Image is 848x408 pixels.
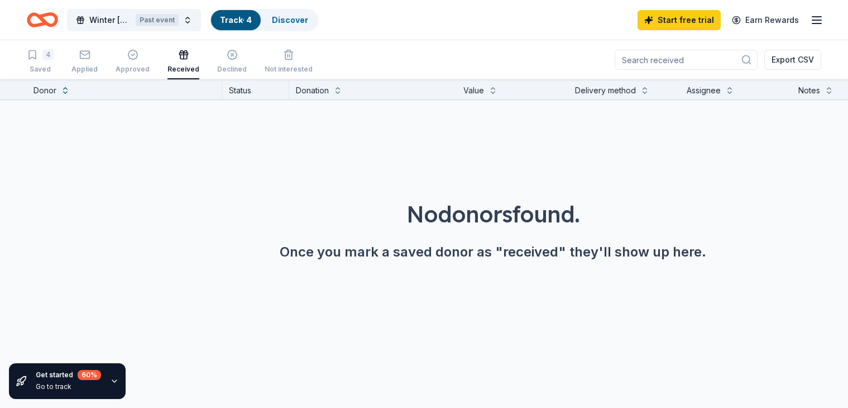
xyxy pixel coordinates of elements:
div: Value [463,84,484,97]
button: Approved [116,45,150,79]
a: Home [27,7,58,33]
button: Not interested [265,45,313,79]
button: Winter [DATE]Past event [67,9,201,31]
div: Get started [36,370,101,380]
button: 4Saved [27,45,54,79]
div: Saved [27,65,54,74]
button: Export CSV [764,50,821,70]
div: Delivery method [575,84,636,97]
button: Applied [71,45,98,79]
div: Assignee [687,84,721,97]
a: Earn Rewards [725,10,806,30]
div: 60 % [78,370,101,380]
div: Approved [116,65,150,74]
div: Received [167,65,199,74]
span: Winter [DATE] [89,13,131,27]
div: Go to track [36,382,101,391]
div: Declined [217,65,247,74]
input: Search received [615,50,758,70]
button: Received [167,45,199,79]
div: Donor [33,84,56,97]
div: Applied [71,65,98,74]
div: Notes [798,84,820,97]
button: Track· 4Discover [210,9,318,31]
a: Start free trial [638,10,721,30]
div: Status [222,79,289,99]
div: 4 [42,49,54,60]
div: Past event [136,14,179,26]
a: Track· 4 [220,15,252,25]
div: Not interested [265,65,313,74]
button: Declined [217,45,247,79]
a: Discover [272,15,308,25]
div: Donation [296,84,329,97]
